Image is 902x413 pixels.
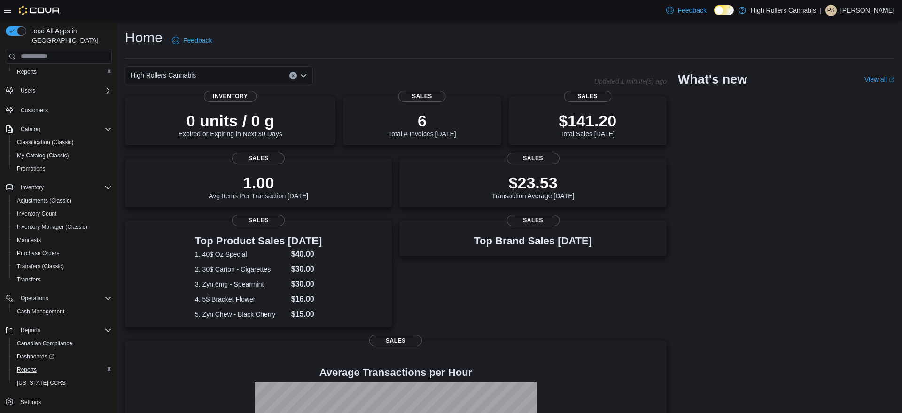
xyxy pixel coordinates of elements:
[474,235,592,247] h3: Top Brand Sales [DATE]
[889,77,894,83] svg: External link
[2,123,116,136] button: Catalog
[2,395,116,409] button: Settings
[17,353,54,360] span: Dashboards
[13,377,112,389] span: Washington CCRS
[291,264,322,275] dd: $30.00
[13,306,112,317] span: Cash Management
[678,72,747,87] h2: What's new
[125,28,163,47] h1: Home
[13,274,44,285] a: Transfers
[232,215,285,226] span: Sales
[17,249,60,257] span: Purchase Orders
[17,68,37,76] span: Reports
[13,150,73,161] a: My Catalog (Classic)
[662,1,710,20] a: Feedback
[2,103,116,117] button: Customers
[195,265,288,274] dt: 2. 30$ Carton - Cigarettes
[9,247,116,260] button: Purchase Orders
[714,5,734,15] input: Dark Mode
[13,261,112,272] span: Transfers (Classic)
[9,162,116,175] button: Promotions
[291,309,322,320] dd: $15.00
[21,184,44,191] span: Inventory
[17,85,39,96] button: Users
[827,5,835,16] span: PS
[13,261,68,272] a: Transfers (Classic)
[9,260,116,273] button: Transfers (Classic)
[492,173,575,200] div: Transaction Average [DATE]
[19,6,61,15] img: Cova
[17,152,69,159] span: My Catalog (Classic)
[300,72,307,79] button: Open list of options
[195,295,288,304] dt: 4. 5$ Bracket Flower
[13,338,112,349] span: Canadian Compliance
[209,173,308,192] p: 1.00
[559,111,616,138] div: Total Sales [DATE]
[13,137,78,148] a: Classification (Classic)
[13,195,112,206] span: Adjustments (Classic)
[17,165,46,172] span: Promotions
[13,234,112,246] span: Manifests
[492,173,575,192] p: $23.53
[388,111,456,138] div: Total # Invoices [DATE]
[13,306,68,317] a: Cash Management
[751,5,816,16] p: High Rollers Cannabis
[21,125,40,133] span: Catalog
[17,105,52,116] a: Customers
[9,337,116,350] button: Canadian Compliance
[204,91,257,102] span: Inventory
[369,335,422,346] span: Sales
[9,65,116,78] button: Reports
[195,280,288,289] dt: 3. Zyn 6mg - Spearmint
[17,366,37,374] span: Reports
[13,221,91,233] a: Inventory Manager (Classic)
[9,363,116,376] button: Reports
[17,293,52,304] button: Operations
[564,91,611,102] span: Sales
[13,163,49,174] a: Promotions
[21,295,48,302] span: Operations
[17,223,87,231] span: Inventory Manager (Classic)
[289,72,297,79] button: Clear input
[825,5,837,16] div: Patrick Stewart
[21,87,35,94] span: Users
[507,153,560,164] span: Sales
[17,308,64,315] span: Cash Management
[13,364,40,375] a: Reports
[17,104,112,116] span: Customers
[132,367,659,378] h4: Average Transactions per Hour
[13,351,112,362] span: Dashboards
[13,137,112,148] span: Classification (Classic)
[714,15,715,16] span: Dark Mode
[21,107,48,114] span: Customers
[17,293,112,304] span: Operations
[13,248,63,259] a: Purchase Orders
[13,195,75,206] a: Adjustments (Classic)
[232,153,285,164] span: Sales
[291,279,322,290] dd: $30.00
[17,124,44,135] button: Catalog
[388,111,456,130] p: 6
[840,5,894,16] p: [PERSON_NAME]
[21,327,40,334] span: Reports
[9,220,116,234] button: Inventory Manager (Classic)
[17,139,74,146] span: Classification (Classic)
[26,26,112,45] span: Load All Apps in [GEOGRAPHIC_DATA]
[291,294,322,305] dd: $16.00
[13,351,58,362] a: Dashboards
[209,173,308,200] div: Avg Items Per Transaction [DATE]
[507,215,560,226] span: Sales
[17,210,57,218] span: Inventory Count
[17,397,45,408] a: Settings
[17,182,112,193] span: Inventory
[168,31,216,50] a: Feedback
[195,310,288,319] dt: 5. Zyn Chew - Black Cherry
[13,163,112,174] span: Promotions
[17,325,44,336] button: Reports
[17,124,112,135] span: Catalog
[17,276,40,283] span: Transfers
[131,70,196,81] span: High Rollers Cannabis
[559,111,616,130] p: $141.20
[291,249,322,260] dd: $40.00
[677,6,706,15] span: Feedback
